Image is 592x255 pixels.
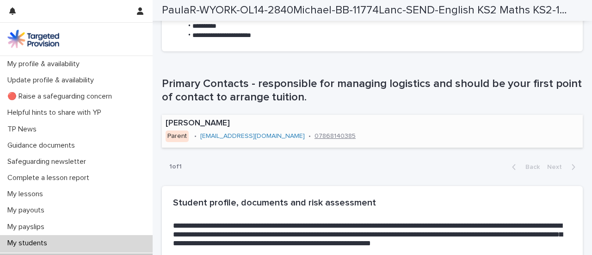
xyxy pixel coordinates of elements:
[162,155,189,178] p: 1 of 1
[4,157,93,166] p: Safeguarding newsletter
[166,131,189,142] div: Parent
[547,164,567,170] span: Next
[4,141,82,150] p: Guidance documents
[4,190,50,199] p: My lessons
[162,77,583,104] h1: Primary Contacts - responsible for managing logistics and should be your first point of contact t...
[308,132,311,140] p: •
[314,133,356,139] a: 07868140385
[505,163,543,171] button: Back
[4,223,52,231] p: My payslips
[520,164,540,170] span: Back
[4,108,109,117] p: Helpful hints to share with YP
[4,206,52,215] p: My payouts
[162,4,572,17] h2: PaulaR-WYORK-OL14-2840Michael-BB-11774Lanc-SEND-English KS2 Maths KS2-15909
[4,60,87,68] p: My profile & availability
[200,133,305,139] a: [EMAIL_ADDRESS][DOMAIN_NAME]
[4,92,119,101] p: 🔴 Raise a safeguarding concern
[4,174,97,182] p: Complete a lesson report
[162,115,583,148] a: [PERSON_NAME]Parent•[EMAIL_ADDRESS][DOMAIN_NAME]•07868140385
[4,125,44,134] p: TP News
[7,30,59,48] img: M5nRWzHhSzIhMunXDL62
[166,118,420,129] p: [PERSON_NAME]
[194,132,197,140] p: •
[4,239,55,248] p: My students
[173,197,572,208] h2: Student profile, documents and risk assessment
[4,76,101,85] p: Update profile & availability
[543,163,583,171] button: Next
